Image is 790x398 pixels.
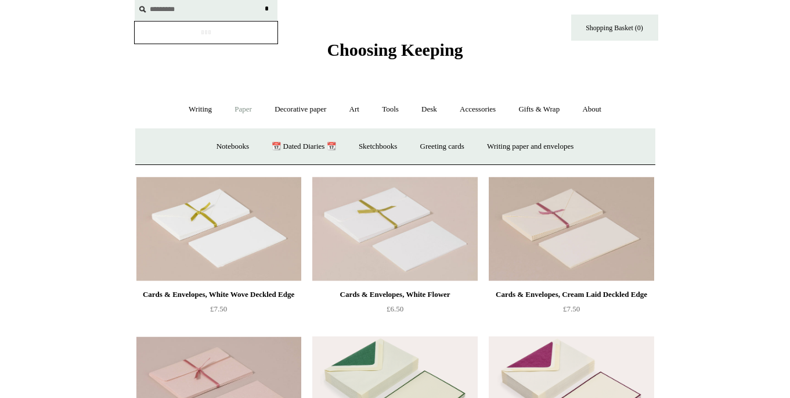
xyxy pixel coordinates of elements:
[339,94,370,125] a: Art
[572,94,612,125] a: About
[348,131,407,162] a: Sketchbooks
[410,131,475,162] a: Greeting cards
[178,94,222,125] a: Writing
[261,131,346,162] a: 📆 Dated Diaries 📆
[224,94,262,125] a: Paper
[492,288,651,302] div: Cards & Envelopes, Cream Laid Deckled Edge
[206,131,259,162] a: Notebooks
[371,94,409,125] a: Tools
[327,49,463,58] a: Choosing Keeping
[315,288,474,302] div: Cards & Envelopes, White Flower
[327,40,463,59] span: Choosing Keeping
[411,94,448,125] a: Desk
[571,15,658,41] a: Shopping Basket (0)
[477,131,584,162] a: Writing paper and envelopes
[136,177,301,281] a: Cards & Envelopes, White Wove Deckled Edge Cards & Envelopes, White Wove Deckled Edge
[489,177,654,281] a: Cards & Envelopes, Cream Laid Deckled Edge Cards & Envelopes, Cream Laid Deckled Edge
[387,304,403,313] span: £6.50
[489,288,654,335] a: Cards & Envelopes, Cream Laid Deckled Edge £7.50
[449,94,506,125] a: Accessories
[139,288,298,302] div: Cards & Envelopes, White Wove Deckled Edge
[489,177,654,281] img: Cards & Envelopes, Cream Laid Deckled Edge
[136,288,301,335] a: Cards & Envelopes, White Wove Deckled Edge £7.50
[264,94,337,125] a: Decorative paper
[312,288,477,335] a: Cards & Envelopes, White Flower £6.50
[136,177,301,281] img: Cards & Envelopes, White Wove Deckled Edge
[312,177,477,281] img: Cards & Envelopes, White Flower
[508,94,570,125] a: Gifts & Wrap
[563,304,580,313] span: £7.50
[210,304,227,313] span: £7.50
[312,177,477,281] a: Cards & Envelopes, White Flower Cards & Envelopes, White Flower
